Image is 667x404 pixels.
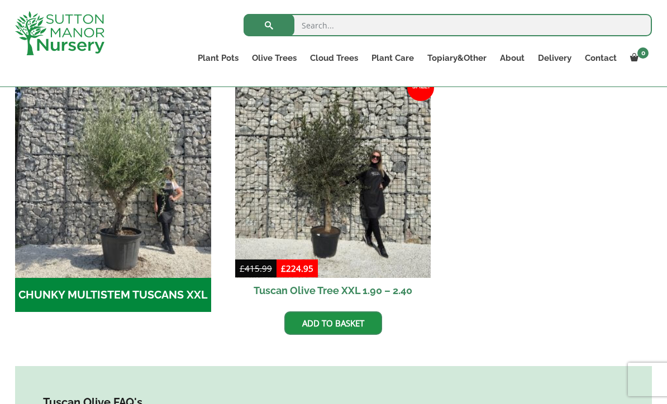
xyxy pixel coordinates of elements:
[281,263,313,274] bdi: 224.95
[578,50,623,66] a: Contact
[15,11,104,55] img: logo
[240,263,272,274] bdi: 415.99
[235,82,431,303] a: Sale! Tuscan Olive Tree XXL 1.90 – 2.40
[637,47,649,59] span: 0
[284,311,382,335] a: Add to basket: “Tuscan Olive Tree XXL 1.90 - 2.40”
[493,50,531,66] a: About
[623,50,652,66] a: 0
[191,50,245,66] a: Plant Pots
[244,14,652,36] input: Search...
[15,82,211,312] a: Visit product category CHUNKY MULTISTEM TUSCANS XXL
[240,263,245,274] span: £
[303,50,365,66] a: Cloud Trees
[531,50,578,66] a: Delivery
[15,278,211,312] h2: CHUNKY MULTISTEM TUSCANS XXL
[421,50,493,66] a: Topiary&Other
[235,278,431,303] h2: Tuscan Olive Tree XXL 1.90 – 2.40
[365,50,421,66] a: Plant Care
[245,50,303,66] a: Olive Trees
[281,263,286,274] span: £
[407,74,434,101] span: Sale!
[235,82,431,278] img: Tuscan Olive Tree XXL 1.90 - 2.40
[15,82,211,278] img: CHUNKY MULTISTEM TUSCANS XXL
